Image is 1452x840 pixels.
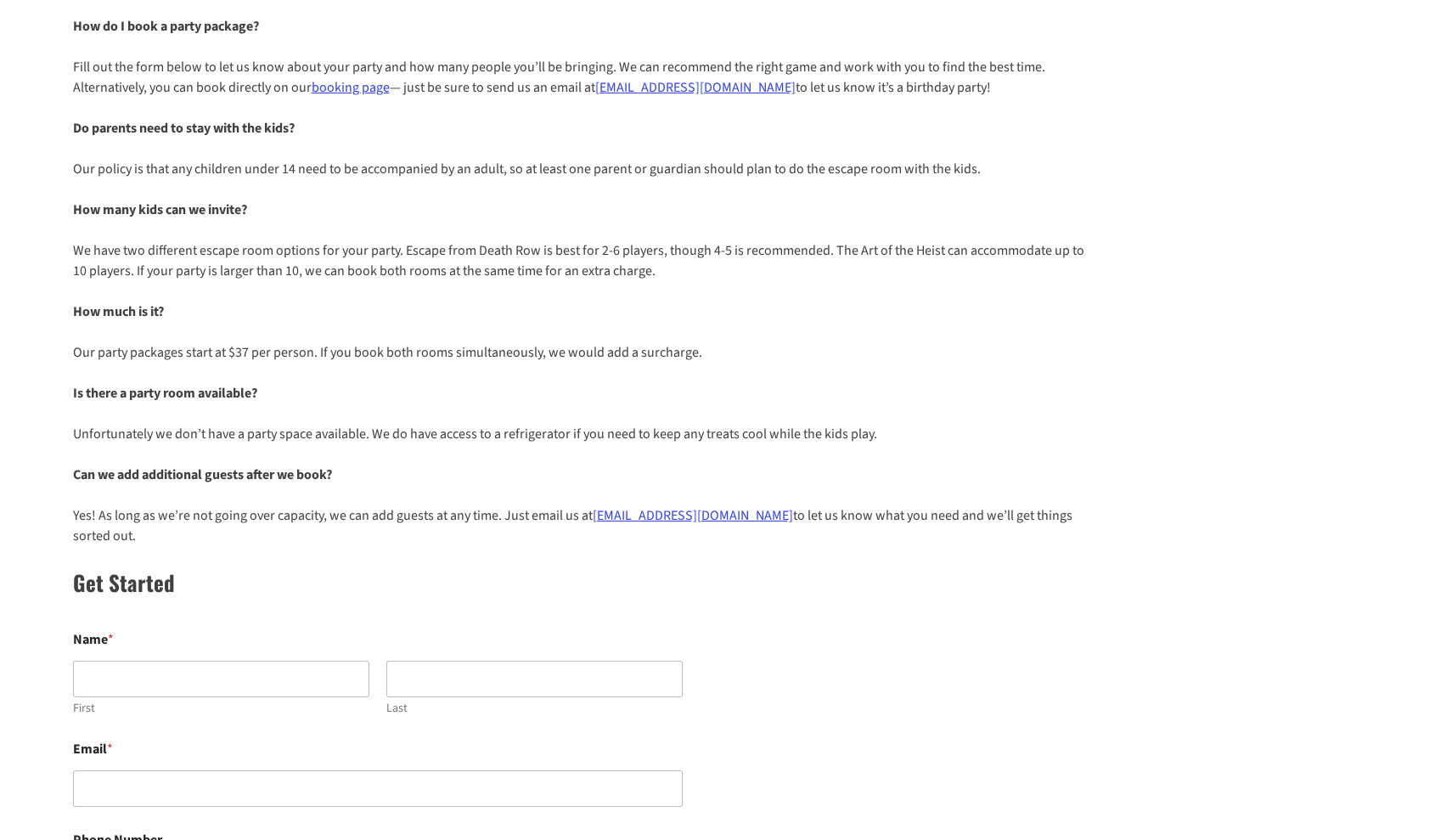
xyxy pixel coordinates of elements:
p: Our party packages start at $37 per person. If you book both rooms simultaneously, we would add a... [73,342,1089,363]
label: First [73,702,369,716]
label: Email [73,741,1089,758]
legend: Name [73,632,114,648]
a: [EMAIL_ADDRESS][DOMAIN_NAME] [593,506,793,525]
strong: Do parents need to stay with the kids? [73,119,295,138]
p: Unfortunately we don’t have a party space available. We do have access to a refrigerator if you n... [73,424,1089,444]
strong: How many kids can we invite? [73,200,247,219]
label: Last [386,702,683,716]
p: Fill out the form below to let us know about your party and how many people you’ll be bringing. W... [73,57,1089,98]
strong: How much is it? [73,302,164,321]
a: booking page [312,78,390,97]
p: We have two different escape room options for your party. Escape from Death Row is best for 2-6 p... [73,240,1089,281]
p: Yes! As long as we’re not going over capacity, we can add guests at any time. Just email us at to... [73,505,1089,546]
h2: Get Started [73,567,1089,599]
strong: Is there a party room available? [73,384,257,403]
a: [EMAIL_ADDRESS][DOMAIN_NAME] [595,78,796,97]
strong: Can we add additional guests after we book? [73,465,332,484]
strong: How do I book a party package? [73,17,259,36]
p: Our policy is that any children under 14 need to be accompanied by an adult, so at least one pare... [73,159,1089,179]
